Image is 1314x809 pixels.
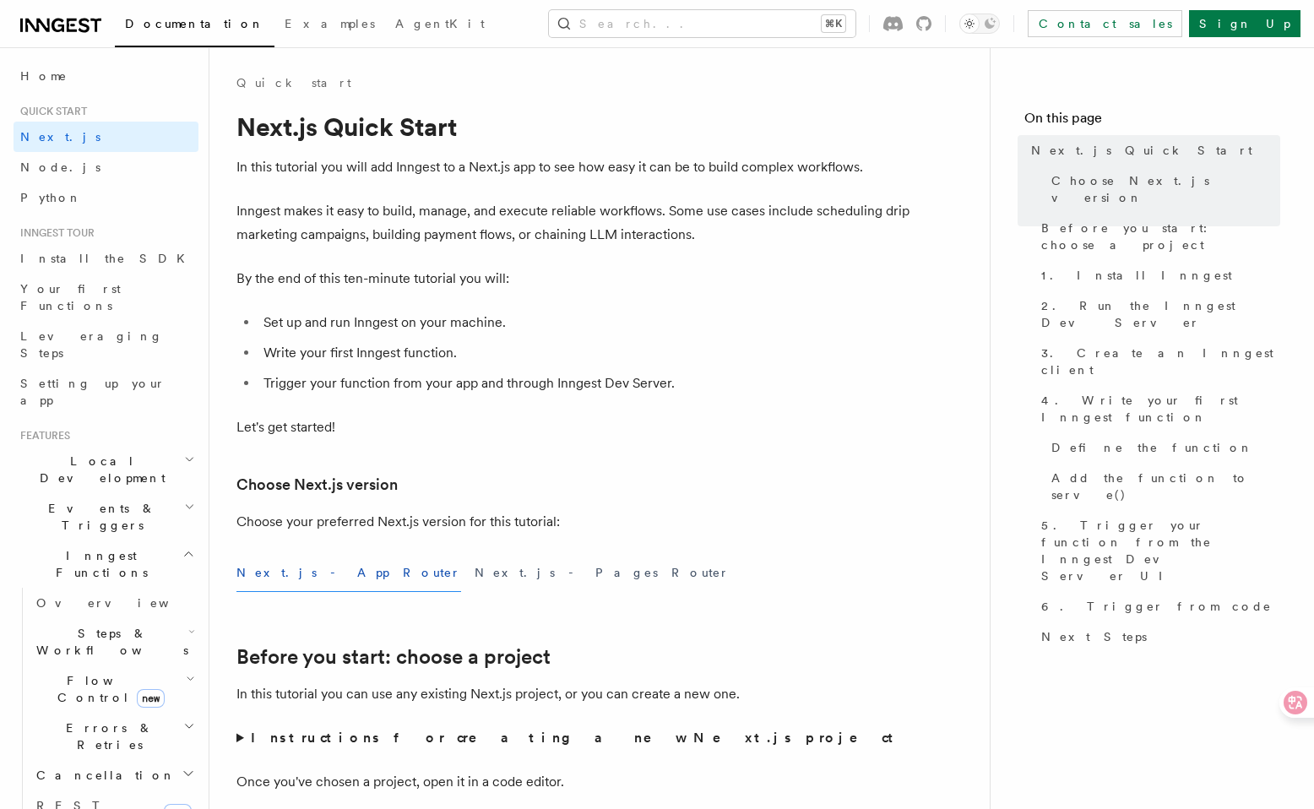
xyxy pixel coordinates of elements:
a: Your first Functions [14,274,198,321]
span: 6. Trigger from code [1041,598,1272,615]
a: 4. Write your first Inngest function [1034,385,1280,432]
span: AgentKit [395,17,485,30]
a: Examples [274,5,385,46]
a: Next.js Quick Start [1024,135,1280,166]
li: Trigger your function from your app and through Inngest Dev Server. [258,372,912,395]
a: Leveraging Steps [14,321,198,368]
a: 6. Trigger from code [1034,591,1280,622]
a: 5. Trigger your function from the Inngest Dev Server UI [1034,510,1280,591]
p: By the end of this ten-minute tutorial you will: [236,267,912,290]
a: Choose Next.js version [1045,166,1280,213]
button: Inngest Functions [14,540,198,588]
span: 3. Create an Inngest client [1041,345,1280,378]
button: Steps & Workflows [30,618,198,665]
span: 4. Write your first Inngest function [1041,392,1280,426]
span: Errors & Retries [30,719,183,753]
button: Search...⌘K [549,10,855,37]
span: Choose Next.js version [1051,172,1280,206]
summary: Instructions for creating a new Next.js project [236,726,912,750]
span: 5. Trigger your function from the Inngest Dev Server UI [1041,517,1280,584]
a: Next Steps [1034,622,1280,652]
span: Inngest Functions [14,547,182,581]
span: Add the function to serve() [1051,470,1280,503]
a: Choose Next.js version [236,473,398,497]
h1: Next.js Quick Start [236,111,912,142]
span: Overview [36,596,210,610]
button: Local Development [14,446,198,493]
a: Sign Up [1189,10,1300,37]
button: Events & Triggers [14,493,198,540]
a: Next.js [14,122,198,152]
a: Overview [30,588,198,618]
p: Inngest makes it easy to build, manage, and execute reliable workflows. Some use cases include sc... [236,199,912,247]
span: Next Steps [1041,628,1147,645]
span: Install the SDK [20,252,195,265]
a: Contact sales [1028,10,1182,37]
span: 1. Install Inngest [1041,267,1232,284]
button: Next.js - Pages Router [475,554,730,592]
a: AgentKit [385,5,495,46]
span: Features [14,429,70,443]
p: Let's get started! [236,415,912,439]
span: Local Development [14,453,184,486]
kbd: ⌘K [822,15,845,32]
span: Setting up your app [20,377,166,407]
a: 3. Create an Inngest client [1034,338,1280,385]
span: Flow Control [30,672,186,706]
span: Inngest tour [14,226,95,240]
a: Documentation [115,5,274,47]
span: Next.js Quick Start [1031,142,1252,159]
a: Install the SDK [14,243,198,274]
strong: Instructions for creating a new Next.js project [251,730,900,746]
li: Write your first Inngest function. [258,341,912,365]
button: Next.js - App Router [236,554,461,592]
p: In this tutorial you will add Inngest to a Next.js app to see how easy it can be to build complex... [236,155,912,179]
a: 1. Install Inngest [1034,260,1280,290]
a: Quick start [236,74,351,91]
a: Home [14,61,198,91]
span: Leveraging Steps [20,329,163,360]
a: Python [14,182,198,213]
button: Toggle dark mode [959,14,1000,34]
span: Quick start [14,105,87,118]
span: Before you start: choose a project [1041,220,1280,253]
li: Set up and run Inngest on your machine. [258,311,912,334]
span: Your first Functions [20,282,121,312]
button: Errors & Retries [30,713,198,760]
p: In this tutorial you can use any existing Next.js project, or you can create a new one. [236,682,912,706]
span: Steps & Workflows [30,625,188,659]
a: 2. Run the Inngest Dev Server [1034,290,1280,338]
span: Home [20,68,68,84]
span: new [137,689,165,708]
a: Setting up your app [14,368,198,415]
span: Cancellation [30,767,176,784]
p: Choose your preferred Next.js version for this tutorial: [236,510,912,534]
a: Before you start: choose a project [236,645,551,669]
a: Node.js [14,152,198,182]
a: Before you start: choose a project [1034,213,1280,260]
span: Node.js [20,160,100,174]
a: Add the function to serve() [1045,463,1280,510]
span: Events & Triggers [14,500,184,534]
h4: On this page [1024,108,1280,135]
span: Documentation [125,17,264,30]
span: Examples [285,17,375,30]
span: Python [20,191,82,204]
button: Cancellation [30,760,198,790]
span: Define the function [1051,439,1253,456]
button: Flow Controlnew [30,665,198,713]
span: 2. Run the Inngest Dev Server [1041,297,1280,331]
a: Define the function [1045,432,1280,463]
span: Next.js [20,130,100,144]
p: Once you've chosen a project, open it in a code editor. [236,770,912,794]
